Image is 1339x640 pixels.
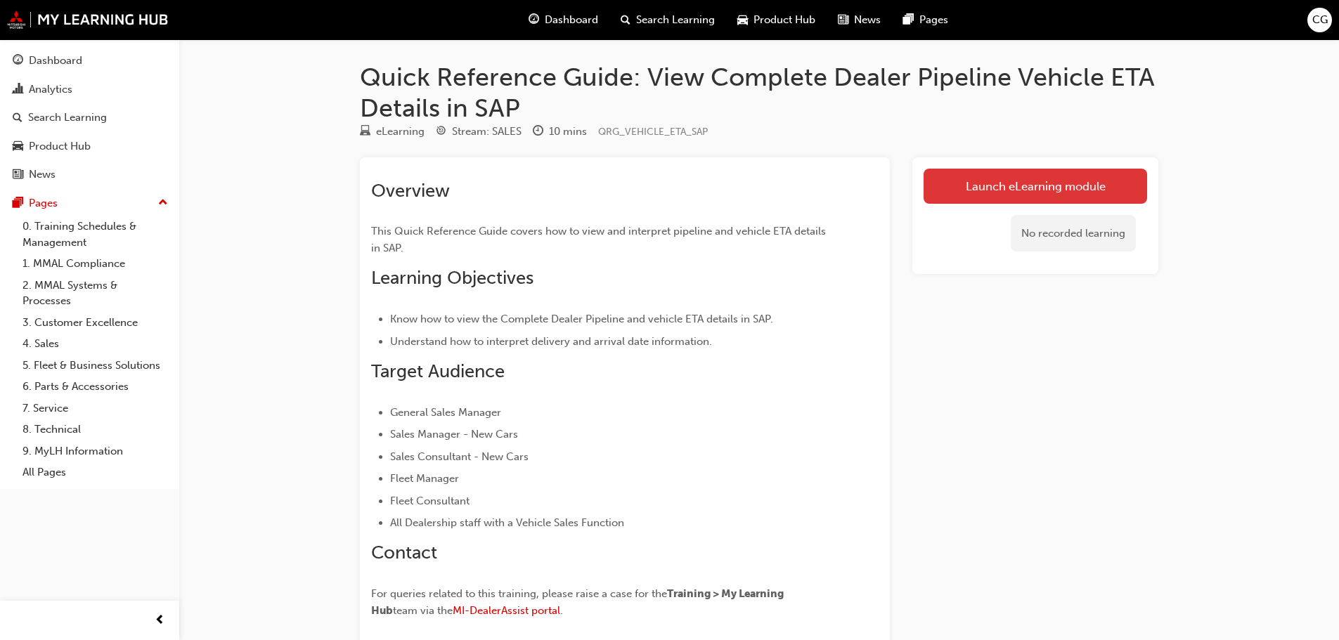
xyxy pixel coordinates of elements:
span: Dashboard [545,12,598,28]
a: Analytics [6,77,174,103]
span: Pages [919,12,948,28]
a: 7. Service [17,398,174,419]
a: guage-iconDashboard [517,6,609,34]
div: 10 mins [549,124,587,140]
div: Analytics [29,81,72,98]
a: Product Hub [6,133,174,159]
span: Fleet Manager [390,472,459,485]
a: news-iconNews [827,6,892,34]
div: Dashboard [29,53,82,69]
a: 4. Sales [17,333,174,355]
a: 8. Technical [17,419,174,440]
a: 5. Fleet & Business Solutions [17,355,174,377]
a: 6. Parts & Accessories [17,376,174,398]
a: car-iconProduct Hub [726,6,827,34]
div: Search Learning [28,110,107,126]
span: up-icon [158,194,168,212]
span: chart-icon [13,84,23,96]
span: Search Learning [636,12,715,28]
span: . [560,604,563,617]
span: search-icon [13,112,22,124]
span: Contact [371,542,437,563]
span: Sales Consultant - New Cars [390,450,529,463]
span: Target Audience [371,360,505,382]
span: guage-icon [529,11,539,29]
button: Pages [6,190,174,216]
a: 0. Training Schedules & Management [17,216,174,253]
div: Type [360,123,425,141]
span: news-icon [13,169,23,181]
span: clock-icon [533,126,543,138]
a: Search Learning [6,105,174,131]
span: target-icon [436,126,446,138]
div: No recorded learning [1011,215,1136,252]
span: Learning Objectives [371,267,533,289]
span: Learning resource code [598,126,708,138]
span: Product Hub [753,12,815,28]
span: news-icon [838,11,848,29]
div: eLearning [376,124,425,140]
img: mmal [7,11,169,29]
span: Understand how to interpret delivery and arrival date information. [390,335,712,348]
span: pages-icon [903,11,914,29]
span: For queries related to this training, please raise a case for the [371,587,667,600]
a: All Pages [17,462,174,483]
a: 3. Customer Excellence [17,312,174,334]
span: All Dealership staff with a Vehicle Sales Function [390,516,624,529]
a: MI-DealerAssist portal [453,604,560,617]
div: Duration [533,123,587,141]
a: pages-iconPages [892,6,959,34]
span: CG [1312,12,1328,28]
a: search-iconSearch Learning [609,6,726,34]
h1: Quick Reference Guide: View Complete Dealer Pipeline Vehicle ETA Details in SAP [360,62,1158,123]
span: General Sales Manager [390,406,501,419]
button: CG [1307,8,1332,32]
span: Overview [371,180,450,202]
span: pages-icon [13,197,23,210]
span: car-icon [13,141,23,153]
span: This Quick Reference Guide covers how to view and interpret pipeline and vehicle ETA details in SAP. [371,225,829,254]
span: search-icon [621,11,630,29]
span: learningResourceType_ELEARNING-icon [360,126,370,138]
div: Stream: SALES [452,124,522,140]
a: 9. MyLH Information [17,440,174,462]
button: DashboardAnalyticsSearch LearningProduct HubNews [6,45,174,190]
span: guage-icon [13,55,23,67]
span: team via the [393,604,453,617]
a: 1. MMAL Compliance [17,253,174,275]
a: News [6,162,174,188]
div: Pages [29,195,58,211]
span: Know how to view the Complete Dealer Pipeline and vehicle ETA details in SAP. [390,313,773,325]
span: car-icon [737,11,748,29]
span: Sales Manager - New Cars [390,428,518,440]
div: News [29,166,56,183]
span: News [854,12,881,28]
a: Launch eLearning module [924,169,1147,204]
a: Dashboard [6,48,174,74]
span: Fleet Consultant [390,495,470,507]
div: Stream [436,123,522,141]
span: prev-icon [155,612,165,629]
a: 2. MMAL Systems & Processes [17,275,174,312]
div: Product Hub [29,138,91,155]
